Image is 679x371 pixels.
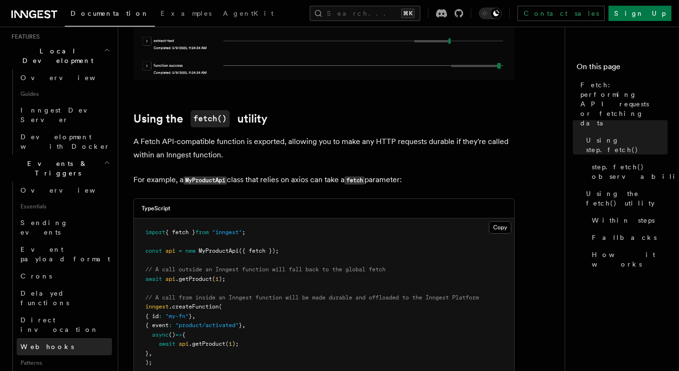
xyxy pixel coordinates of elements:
[145,322,169,329] span: { event
[588,246,668,273] a: How it works
[17,214,112,241] a: Sending events
[175,331,182,338] span: =>
[215,276,219,282] span: 1
[159,340,175,347] span: await
[239,247,279,254] span: ({ fetch });
[239,322,242,329] span: }
[592,216,655,225] span: Within steps
[310,6,420,21] button: Search...⌘K
[20,246,110,263] span: Event payload format
[145,276,162,282] span: await
[169,322,172,329] span: :
[17,182,112,199] a: Overview
[191,110,230,127] code: fetch()
[20,343,74,350] span: Webhooks
[20,74,119,82] span: Overview
[145,294,479,301] span: // A call from inside an Inngest function will be made durable and offloaded to the Inngest Platform
[169,303,219,310] span: .createFunction
[577,76,668,132] a: Fetch: performing API requests or fetching data
[159,313,162,319] span: :
[155,3,217,26] a: Examples
[17,69,112,86] a: Overview
[175,322,239,329] span: "product/activated"
[242,229,245,236] span: ;
[149,350,152,357] span: ,
[17,241,112,268] a: Event payload format
[145,313,159,319] span: { id
[133,110,267,127] a: Using thefetch()utility
[152,331,169,338] span: async
[133,135,515,162] p: A Fetch API-compatible function is exported, allowing you to make any HTTP requests durable if th...
[185,247,195,254] span: new
[195,229,209,236] span: from
[223,10,274,17] span: AgentKit
[212,229,242,236] span: "inngest"
[17,285,112,311] a: Delayed functions
[588,212,668,229] a: Within steps
[229,340,232,347] span: 1
[145,247,162,254] span: const
[225,340,229,347] span: (
[17,338,112,355] a: Webhooks
[20,186,119,194] span: Overview
[145,229,165,236] span: import
[182,331,185,338] span: {
[17,86,112,102] span: Guides
[588,158,668,185] a: step.fetch() observability
[582,132,668,158] a: Using step.fetch()
[580,80,668,128] span: Fetch: performing API requests or fetching data
[179,340,189,347] span: api
[8,46,104,65] span: Local Development
[479,8,502,19] button: Toggle dark mode
[20,272,52,280] span: Crons
[401,9,415,18] kbd: ⌘K
[145,303,169,310] span: inngest
[232,340,239,347] span: );
[192,313,195,319] span: ,
[20,106,102,124] span: Inngest Dev Server
[8,42,112,69] button: Local Development
[517,6,605,21] a: Contact sales
[577,61,668,76] h4: On this page
[165,313,189,319] span: "my-fn"
[20,133,110,150] span: Development with Docker
[608,6,671,21] a: Sign Up
[175,276,212,282] span: .getProduct
[592,250,668,269] span: How it works
[217,3,279,26] a: AgentKit
[145,359,152,366] span: );
[17,128,112,155] a: Development with Docker
[586,135,668,155] span: Using step.fetch()
[219,303,222,310] span: (
[345,176,365,185] code: fetch
[189,340,225,347] span: .getProduct
[17,355,112,371] span: Patterns
[189,313,192,319] span: }
[133,173,515,187] p: For example, a class that relies on axios can take a parameter:
[165,229,195,236] span: { fetch }
[179,247,182,254] span: =
[169,331,175,338] span: ()
[17,268,112,285] a: Crons
[145,350,149,357] span: }
[212,276,215,282] span: (
[165,276,175,282] span: api
[582,185,668,212] a: Using the fetch() utility
[588,229,668,246] a: Fallbacks
[8,69,112,155] div: Local Development
[199,247,239,254] span: MyProductApi
[20,316,99,333] span: Direct invocation
[183,176,227,185] code: MyProductApi
[17,199,112,214] span: Essentials
[71,10,149,17] span: Documentation
[586,189,668,208] span: Using the fetch() utility
[8,155,112,182] button: Events & Triggers
[20,289,69,307] span: Delayed functions
[242,322,245,329] span: ,
[142,205,170,212] h3: TypeScript
[8,33,40,41] span: Features
[592,233,657,242] span: Fallbacks
[145,266,385,273] span: // A call outside an Inngest function will fall back to the global fetch
[17,102,112,128] a: Inngest Dev Server
[165,247,175,254] span: api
